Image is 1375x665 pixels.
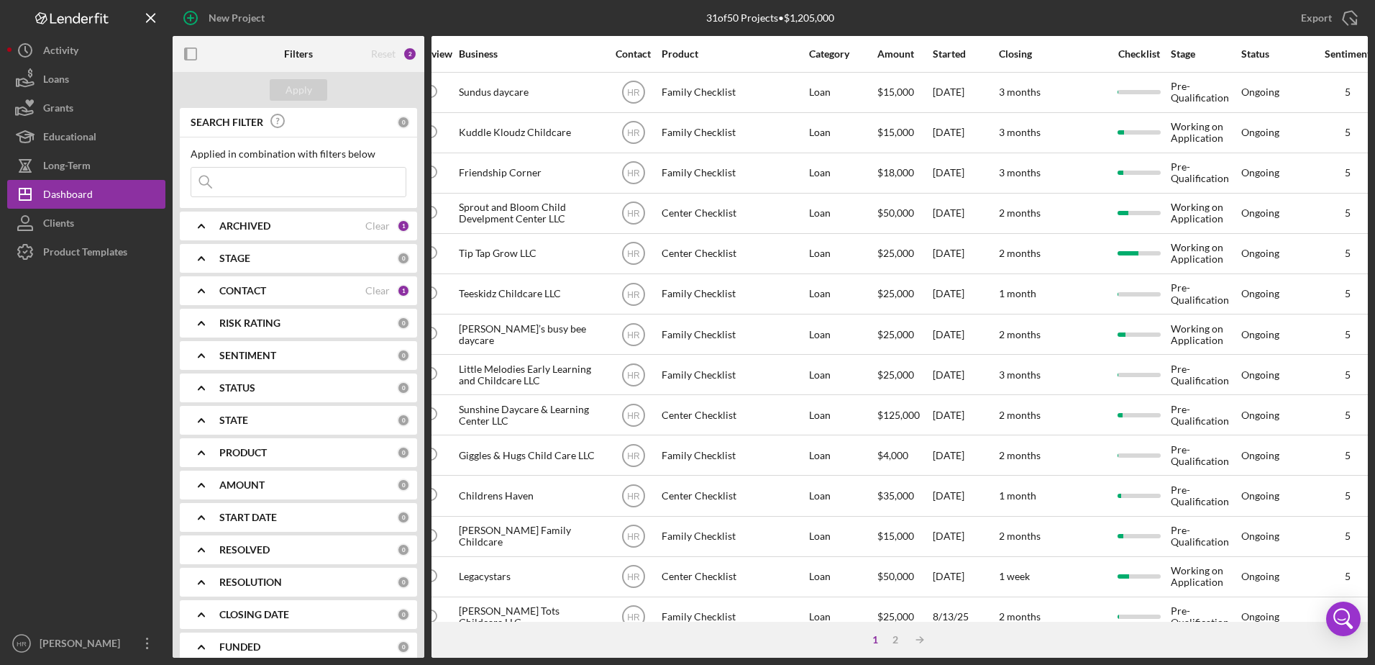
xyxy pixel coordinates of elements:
[43,122,96,155] div: Educational
[1241,86,1279,98] div: Ongoing
[662,356,805,394] div: Family Checklist
[459,194,603,232] div: Sprout and Bloom Child Develpment Center LLC
[877,598,931,636] div: $25,000
[459,275,603,313] div: Teeskidz Childcare LLC
[397,349,410,362] div: 0
[999,328,1041,340] time: 2 months
[7,122,165,151] button: Educational
[662,194,805,232] div: Center Checklist
[885,634,905,646] div: 2
[1171,114,1240,152] div: Working on Application
[1326,602,1361,636] div: Open Intercom Messenger
[459,436,603,474] div: Giggles & Hugs Child Care LLC
[219,512,277,523] b: START DATE
[1171,275,1240,313] div: Pre-Qualification
[219,350,276,361] b: SENTIMENT
[1171,48,1240,60] div: Stage
[877,114,931,152] div: $15,000
[662,598,805,636] div: Family Checklist
[877,154,931,192] div: $18,000
[43,36,78,68] div: Activity
[1171,194,1240,232] div: Working on Application
[459,48,603,60] div: Business
[662,436,805,474] div: Family Checklist
[270,79,327,101] button: Apply
[606,48,660,60] div: Contact
[999,207,1041,219] time: 2 months
[1171,436,1240,474] div: Pre-Qualification
[397,381,410,394] div: 0
[459,598,603,636] div: [PERSON_NAME] Tots Childcare LLC
[809,114,876,152] div: Loan
[17,640,27,648] text: HR
[933,436,997,474] div: [DATE]
[365,220,390,232] div: Clear
[877,436,931,474] div: $4,000
[999,409,1041,421] time: 2 months
[397,116,410,129] div: 0
[7,180,165,209] a: Dashboard
[877,315,931,353] div: $25,000
[1241,48,1310,60] div: Status
[933,558,997,596] div: [DATE]
[459,476,603,515] div: Childrens Haven
[7,209,165,237] button: Clients
[43,65,69,97] div: Loans
[1241,167,1279,178] div: Ongoing
[877,235,931,273] div: $25,000
[877,396,931,434] div: $125,000
[662,48,805,60] div: Product
[877,73,931,112] div: $15,000
[999,247,1041,259] time: 2 months
[219,253,250,264] b: STAGE
[933,235,997,273] div: [DATE]
[809,73,876,112] div: Loan
[459,154,603,192] div: Friendship Corner
[397,252,410,265] div: 0
[933,154,997,192] div: [DATE]
[809,48,876,60] div: Category
[662,154,805,192] div: Family Checklist
[459,396,603,434] div: Sunshine Daycare & Learning Center LLC
[662,315,805,353] div: Family Checklist
[662,396,805,434] div: Center Checklist
[43,180,93,212] div: Dashboard
[1241,288,1279,299] div: Ongoing
[627,612,640,623] text: HR
[1171,315,1240,353] div: Working on Application
[371,48,396,60] div: Reset
[809,275,876,313] div: Loan
[627,410,640,420] text: HR
[999,368,1041,381] time: 3 months
[1241,611,1279,623] div: Ongoing
[285,79,312,101] div: Apply
[999,610,1041,623] time: 2 months
[7,237,165,266] button: Product Templates
[865,634,885,646] div: 1
[1171,235,1240,273] div: Working on Application
[397,446,410,459] div: 0
[662,558,805,596] div: Center Checklist
[809,235,876,273] div: Loan
[1171,517,1240,556] div: Pre-Qualification
[7,629,165,658] button: HR[PERSON_NAME]
[627,451,640,461] text: HR
[397,317,410,330] div: 0
[706,12,834,24] div: 31 of 50 Projects • $1,205,000
[627,532,640,542] text: HR
[43,209,74,241] div: Clients
[933,356,997,394] div: [DATE]
[933,396,997,434] div: [DATE]
[1241,329,1279,340] div: Ongoing
[999,530,1041,542] time: 2 months
[43,151,91,184] div: Long-Term
[809,517,876,556] div: Loan
[209,4,265,32] div: New Project
[1241,207,1279,219] div: Ongoing
[877,275,931,313] div: $25,000
[809,194,876,232] div: Loan
[627,572,640,582] text: HR
[219,576,282,588] b: RESOLUTION
[7,151,165,180] button: Long-Term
